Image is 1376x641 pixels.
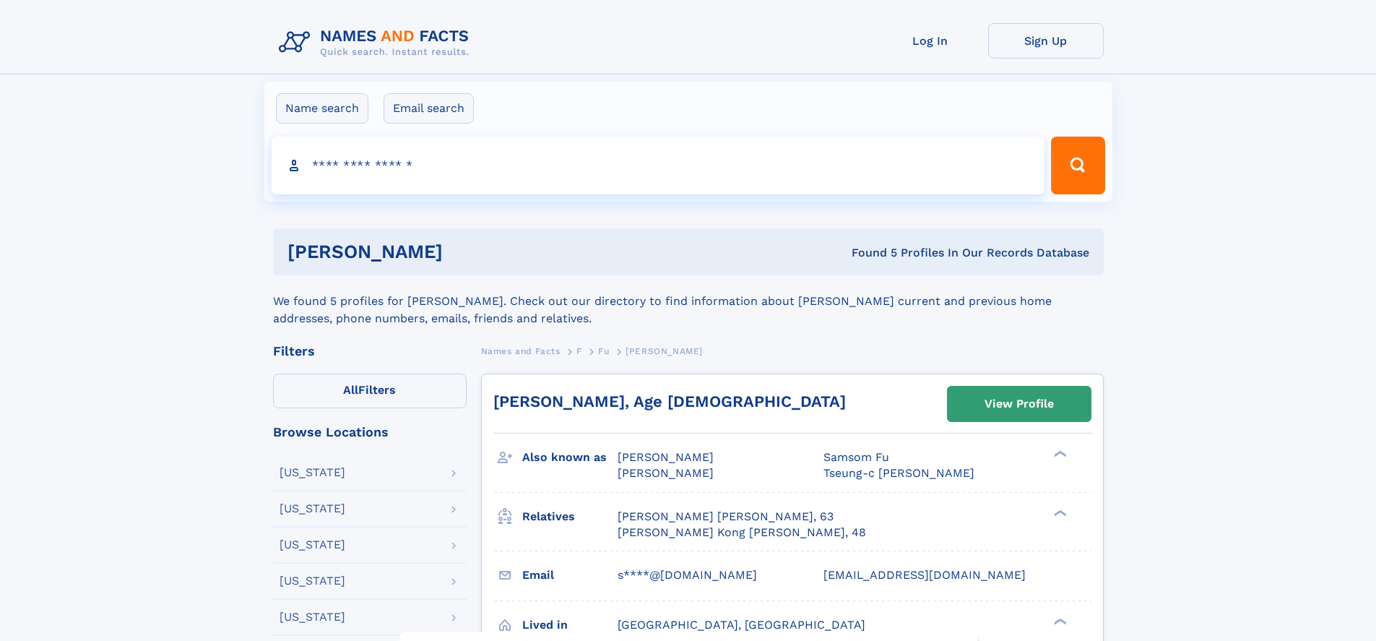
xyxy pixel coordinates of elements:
[273,345,467,358] div: Filters
[272,137,1045,194] input: search input
[823,466,974,480] span: Tseung-c [PERSON_NAME]
[522,445,618,470] h3: Also known as
[481,342,561,360] a: Names and Facts
[287,243,647,261] h1: [PERSON_NAME]
[948,387,1091,421] a: View Profile
[618,509,834,525] a: [PERSON_NAME] [PERSON_NAME], 63
[618,466,714,480] span: [PERSON_NAME]
[1050,616,1068,626] div: ❯
[598,342,609,360] a: Fu
[280,467,345,478] div: [US_STATE]
[1051,137,1104,194] button: Search Button
[273,426,467,439] div: Browse Locations
[576,342,582,360] a: F
[273,23,481,62] img: Logo Names and Facts
[493,392,846,410] a: [PERSON_NAME], Age [DEMOGRAPHIC_DATA]
[1050,449,1068,459] div: ❯
[873,23,988,59] a: Log In
[273,374,467,408] label: Filters
[823,568,1026,582] span: [EMAIL_ADDRESS][DOMAIN_NAME]
[626,346,703,356] span: [PERSON_NAME]
[522,613,618,637] h3: Lived in
[276,93,368,124] label: Name search
[823,450,889,464] span: Samsom Fu
[280,503,345,515] div: [US_STATE]
[384,93,474,124] label: Email search
[280,575,345,587] div: [US_STATE]
[618,618,865,632] span: [GEOGRAPHIC_DATA], [GEOGRAPHIC_DATA]
[618,525,866,541] a: [PERSON_NAME] Kong [PERSON_NAME], 48
[1050,508,1068,517] div: ❯
[522,504,618,529] h3: Relatives
[343,383,358,397] span: All
[985,387,1054,421] div: View Profile
[618,450,714,464] span: [PERSON_NAME]
[273,275,1104,327] div: We found 5 profiles for [PERSON_NAME]. Check out our directory to find information about [PERSON_...
[280,611,345,623] div: [US_STATE]
[522,563,618,588] h3: Email
[280,539,345,551] div: [US_STATE]
[576,346,582,356] span: F
[598,346,609,356] span: Fu
[647,245,1089,261] div: Found 5 Profiles In Our Records Database
[988,23,1104,59] a: Sign Up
